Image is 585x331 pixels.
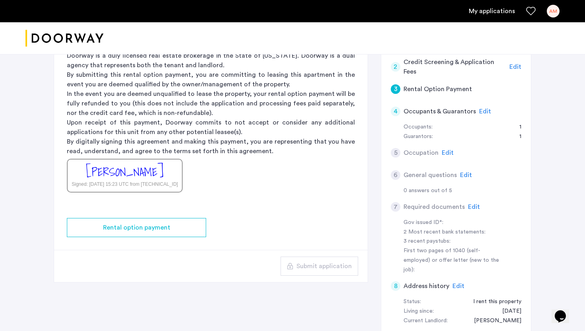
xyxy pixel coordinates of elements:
h5: Rental Option Payment [404,84,472,94]
h5: Address history [404,281,449,291]
iframe: chat widget [552,299,577,323]
div: Guarantors: [404,132,433,142]
p: By submitting this rental option payment, you are committing to leasing this apartment in the eve... [67,70,355,89]
span: Edit [442,150,454,156]
button: button [281,257,358,276]
div: AM [547,5,560,18]
div: Tobias [466,316,521,326]
div: 09/01/2024 [494,307,521,316]
p: By digitally signing this agreement and making this payment, you are representing that you have r... [67,137,355,156]
h5: Occupation [404,148,439,158]
div: First two pages of 1040 (self-employed) or offer letter (new to the job): [404,246,504,275]
div: Occupants: [404,123,433,132]
div: Gov issued ID*: [404,218,504,228]
div: 3 [391,84,400,94]
a: My application [469,6,515,16]
span: Edit [460,172,472,178]
div: 3 recent paystubs: [404,237,504,246]
div: Status: [404,297,421,307]
span: Edit [479,108,491,115]
h5: Required documents [404,202,465,212]
h5: General questions [404,170,457,180]
button: button [67,218,206,237]
img: logo [25,23,103,53]
div: 1 [511,132,521,142]
div: 5 [391,148,400,158]
div: 2 Most recent bank statements: [404,228,504,237]
div: 4 [391,107,400,116]
a: Favorites [526,6,536,16]
h5: Credit Screening & Application Fees [404,57,507,76]
p: In the event you are deemed unqualified to lease the property, your rental option payment will be... [67,89,355,118]
h5: Occupants & Guarantors [404,107,476,116]
a: Cazamio logo [25,23,103,53]
span: Edit [452,283,464,289]
div: 6 [391,170,400,180]
div: Living since: [404,307,434,316]
span: Edit [509,64,521,70]
p: Upon receipt of this payment, Doorway commits to not accept or consider any additional applicatio... [67,118,355,137]
div: [PERSON_NAME] [86,164,164,181]
span: Rental option payment [103,223,170,232]
div: 7 [391,202,400,212]
div: 0 answers out of 5 [404,186,521,196]
span: Edit [468,204,480,210]
div: 2 [391,62,400,72]
p: Doorway is a duly licensed real estate brokerage in the State of [US_STATE]. Doorway is a dual ag... [67,51,355,70]
div: 8 [391,281,400,291]
div: 1 [511,123,521,132]
div: Signed: [DATE] 15:23 UTC from [TECHNICAL_ID] [72,181,178,188]
div: Current Landlord: [404,316,448,326]
span: Submit application [296,261,352,271]
div: I rent this property [465,297,521,307]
